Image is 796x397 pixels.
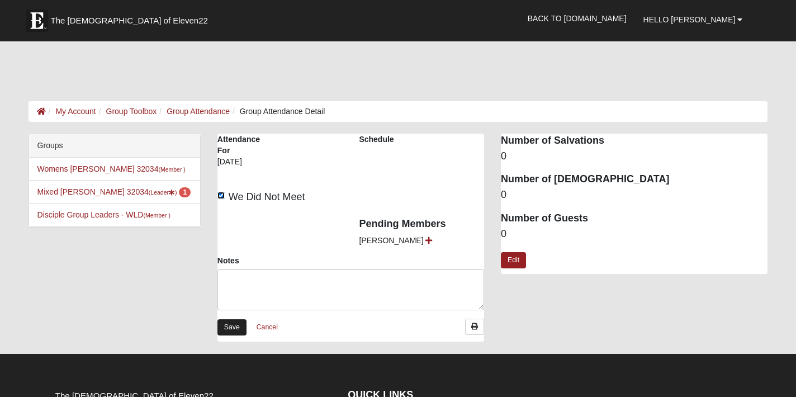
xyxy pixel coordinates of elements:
span: Hello [PERSON_NAME] [643,15,736,24]
span: number of pending members [179,187,191,197]
label: Attendance For [217,134,272,156]
div: Groups [29,134,200,158]
span: The [DEMOGRAPHIC_DATA] of Eleven22 [51,15,208,26]
img: Eleven22 logo [26,10,48,32]
dt: Number of [DEMOGRAPHIC_DATA] [501,172,767,187]
dd: 0 [501,227,767,242]
a: Add Person to Group [425,236,432,245]
a: Print Attendance Roster [465,319,484,335]
small: (Leader ) [149,189,177,196]
dd: 0 [501,149,767,164]
dt: Number of Salvations [501,134,767,148]
a: The [DEMOGRAPHIC_DATA] of Eleven22 [20,4,244,32]
label: Schedule [359,134,394,145]
small: (Member ) [158,166,185,173]
a: Edit [501,252,526,268]
label: Notes [217,255,239,266]
a: My Account [55,107,96,116]
small: (Member ) [143,212,170,219]
input: We Did Not Meet [217,192,225,199]
li: Group Attendance Detail [230,106,325,117]
a: Save [217,319,247,335]
span: [PERSON_NAME] [359,236,423,245]
a: Womens [PERSON_NAME] 32034(Member ) [37,164,186,173]
span: We Did Not Meet [229,191,305,202]
a: Back to [DOMAIN_NAME] [519,4,635,32]
a: Hello [PERSON_NAME] [635,6,751,34]
a: Cancel [249,319,285,336]
dt: Number of Guests [501,211,767,226]
a: Group Toolbox [106,107,157,116]
a: Disciple Group Leaders - WLD(Member ) [37,210,170,219]
dd: 0 [501,188,767,202]
a: Group Attendance [167,107,230,116]
a: Mixed [PERSON_NAME] 32034(Leader) 1 [37,187,191,196]
div: [DATE] [217,156,272,175]
h4: Pending Members [359,218,484,230]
